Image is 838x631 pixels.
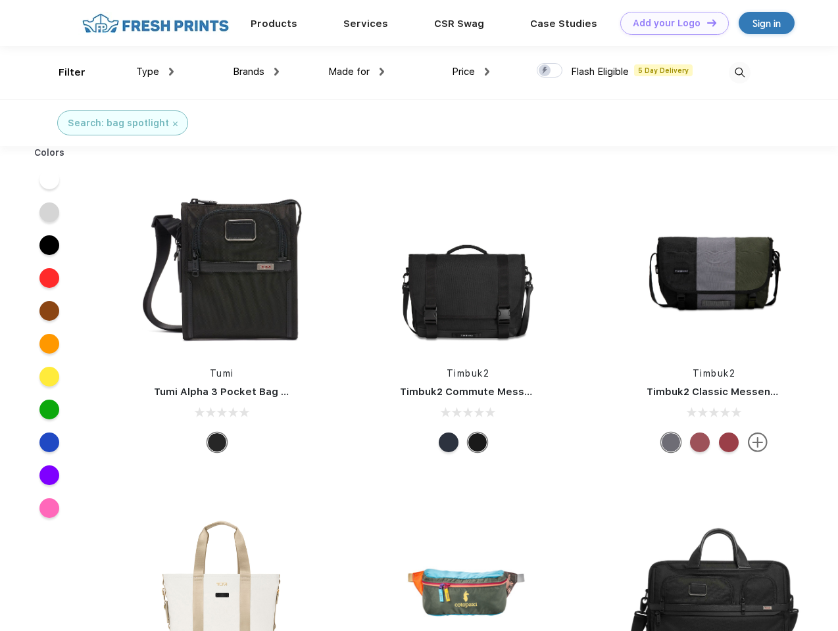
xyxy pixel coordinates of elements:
span: Made for [328,66,370,78]
div: Filter [59,65,86,80]
div: Eco Black [468,432,487,452]
img: fo%20logo%202.webp [78,12,233,35]
div: Eco Bookish [719,432,739,452]
a: Products [251,18,297,30]
a: Timbuk2 Commute Messenger Bag [400,386,576,398]
div: Black [207,432,227,452]
span: Brands [233,66,264,78]
img: DT [707,19,716,26]
div: Add your Logo [633,18,701,29]
img: dropdown.png [274,68,279,76]
img: func=resize&h=266 [380,179,555,354]
div: Sign in [752,16,781,31]
span: Flash Eligible [571,66,629,78]
a: Timbuk2 [447,368,490,379]
img: more.svg [748,432,768,452]
span: Price [452,66,475,78]
img: dropdown.png [485,68,489,76]
div: Colors [24,146,75,160]
img: desktop_search.svg [729,62,751,83]
a: Sign in [739,12,795,34]
span: Type [136,66,159,78]
img: dropdown.png [169,68,174,76]
img: filter_cancel.svg [173,122,178,126]
div: Eco Army Pop [661,432,681,452]
div: Search: bag spotlight [68,116,169,130]
a: Timbuk2 [693,368,736,379]
a: Tumi Alpha 3 Pocket Bag Small [154,386,308,398]
a: Timbuk2 Classic Messenger Bag [647,386,810,398]
div: Eco Nautical [439,432,458,452]
a: Tumi [210,368,234,379]
span: 5 Day Delivery [634,64,693,76]
img: dropdown.png [380,68,384,76]
img: func=resize&h=266 [627,179,802,354]
img: func=resize&h=266 [134,179,309,354]
div: Eco Collegiate Red [690,432,710,452]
